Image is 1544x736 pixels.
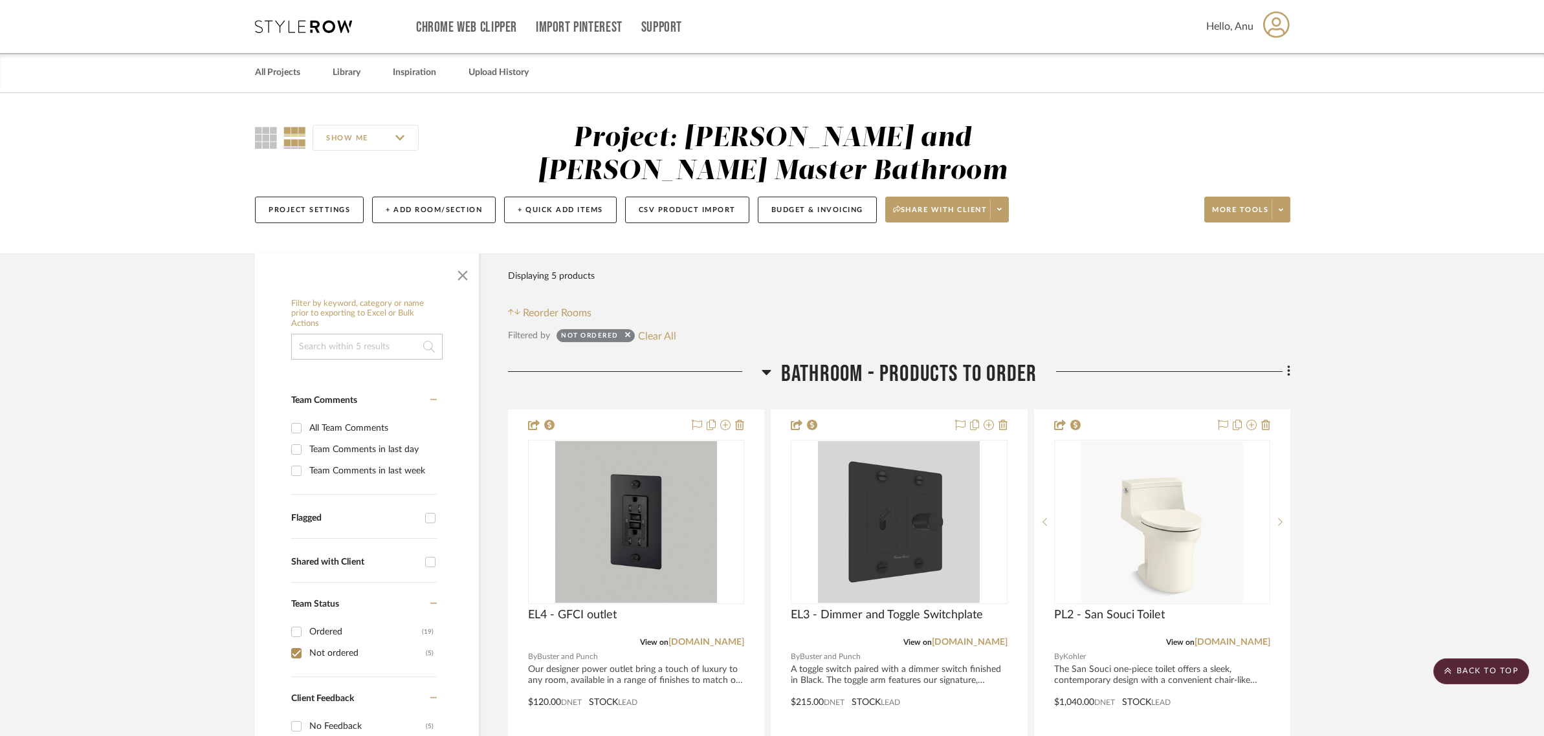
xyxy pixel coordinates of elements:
[561,331,619,344] div: Not ordered
[333,64,360,81] a: Library
[791,608,983,622] span: EL3 - Dimmer and Toggle Switchplate
[504,197,617,223] button: + Quick Add Items
[791,440,1006,603] div: 0
[416,22,517,33] a: Chrome Web Clipper
[1195,638,1270,647] a: [DOMAIN_NAME]
[1054,651,1063,663] span: By
[625,197,749,223] button: CSV Product Import
[640,638,668,646] span: View on
[309,418,434,438] div: All Team Comments
[1063,651,1086,663] span: Kohler
[641,22,682,33] a: Support
[1433,658,1529,684] scroll-to-top-button: BACK TO TOP
[638,327,676,344] button: Clear All
[523,305,591,321] span: Reorder Rooms
[537,651,598,663] span: Buster and Punch
[508,263,595,289] div: Displaying 5 products
[372,197,496,223] button: + Add Room/Section
[393,64,436,81] a: Inspiration
[291,557,419,568] div: Shared with Client
[291,396,357,405] span: Team Comments
[668,638,744,647] a: [DOMAIN_NAME]
[291,334,443,360] input: Search within 5 results
[528,651,537,663] span: By
[291,694,354,703] span: Client Feedback
[1166,638,1195,646] span: View on
[1206,19,1253,34] span: Hello, Anu
[309,622,422,642] div: Ordered
[758,197,877,223] button: Budget & Invoicing
[903,638,932,646] span: View on
[469,64,529,81] a: Upload History
[528,608,617,622] span: EL4 - GFCI outlet
[800,651,861,663] span: Buster and Punch
[309,439,434,460] div: Team Comments in last day
[932,638,1008,647] a: [DOMAIN_NAME]
[291,513,419,524] div: Flagged
[422,622,434,642] div: (19)
[781,360,1037,388] span: Bathroom - Products to order
[309,643,426,664] div: Not ordered
[536,22,623,33] a: Import Pinterest
[1204,197,1290,222] button: More tools
[555,441,717,603] img: EL4 - GFCI outlet
[255,197,364,223] button: Project Settings
[426,643,434,664] div: (5)
[893,205,987,224] span: Share with client
[508,329,550,343] div: Filtered by
[885,197,1009,222] button: Share with client
[529,440,744,603] div: 0
[1054,608,1165,622] span: PL2 - San Souci Toilet
[791,651,800,663] span: By
[1212,205,1268,224] span: More tools
[508,305,591,321] button: Reorder Rooms
[818,441,980,603] img: EL3 - Dimmer and Toggle Switchplate
[291,299,443,329] h6: Filter by keyword, category or name prior to exporting to Excel or Bulk Actions
[255,64,300,81] a: All Projects
[1055,440,1270,603] div: 0
[1081,441,1243,603] img: PL2 - San Souci Toilet
[309,460,434,481] div: Team Comments in last week
[450,260,476,286] button: Close
[291,600,339,609] span: Team Status
[538,125,1008,185] div: Project: [PERSON_NAME] and [PERSON_NAME] Master Bathroom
